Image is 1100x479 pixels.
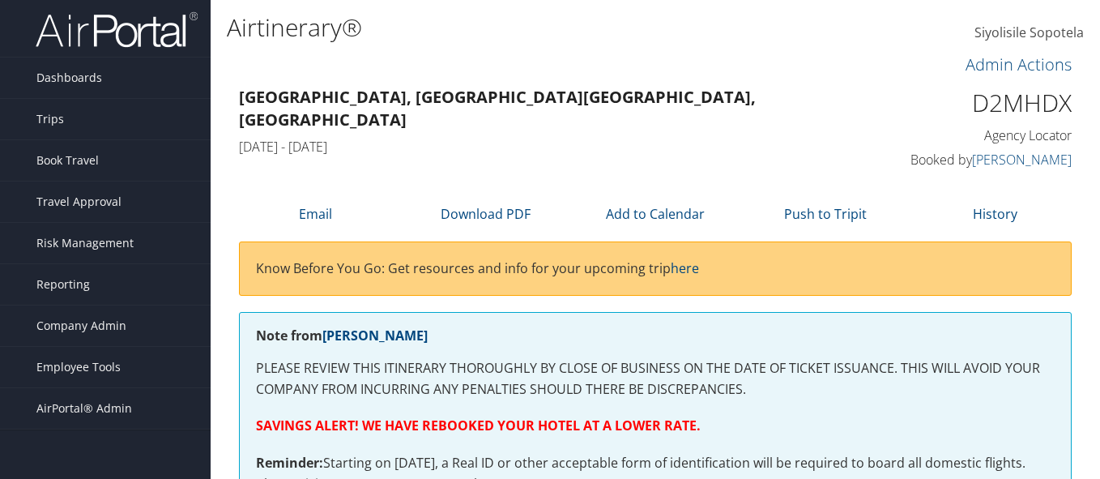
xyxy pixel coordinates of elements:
[972,151,1072,169] a: [PERSON_NAME]
[973,205,1017,223] a: History
[966,53,1072,75] a: Admin Actions
[36,99,64,139] span: Trips
[36,223,134,263] span: Risk Management
[671,259,699,277] a: here
[256,259,1055,280] p: Know Before You Go: Get resources and info for your upcoming trip
[227,11,798,45] h1: Airtinerary®
[974,8,1084,58] a: Siyolisile Sopotela
[882,151,1072,169] h4: Booked by
[256,454,323,472] strong: Reminder:
[36,140,99,181] span: Book Travel
[36,182,122,222] span: Travel Approval
[299,205,332,223] a: Email
[256,327,428,344] strong: Note from
[36,306,126,346] span: Company Admin
[882,86,1072,120] h1: D2MHDX
[36,388,132,429] span: AirPortal® Admin
[36,11,198,49] img: airportal-logo.png
[36,347,121,387] span: Employee Tools
[441,205,531,223] a: Download PDF
[882,126,1072,144] h4: Agency Locator
[784,205,867,223] a: Push to Tripit
[239,86,756,130] strong: [GEOGRAPHIC_DATA], [GEOGRAPHIC_DATA] [GEOGRAPHIC_DATA], [GEOGRAPHIC_DATA]
[36,264,90,305] span: Reporting
[256,358,1055,400] p: PLEASE REVIEW THIS ITINERARY THOROUGHLY BY CLOSE OF BUSINESS ON THE DATE OF TICKET ISSUANCE. THIS...
[322,327,428,344] a: [PERSON_NAME]
[239,138,858,156] h4: [DATE] - [DATE]
[36,58,102,98] span: Dashboards
[256,417,701,434] strong: SAVINGS ALERT! WE HAVE REBOOKED YOUR HOTEL AT A LOWER RATE.
[974,24,1084,41] span: Siyolisile Sopotela
[606,205,705,223] a: Add to Calendar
